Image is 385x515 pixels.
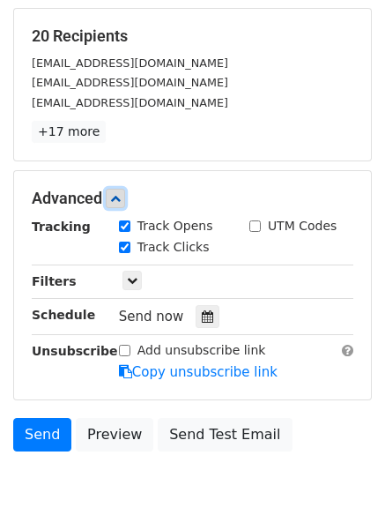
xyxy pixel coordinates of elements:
[32,56,228,70] small: [EMAIL_ADDRESS][DOMAIN_NAME]
[32,26,353,46] h5: 20 Recipients
[158,418,292,452] a: Send Test Email
[119,309,184,325] span: Send now
[32,96,228,109] small: [EMAIL_ADDRESS][DOMAIN_NAME]
[32,274,77,288] strong: Filters
[32,189,353,208] h5: Advanced
[32,220,91,234] strong: Tracking
[32,344,118,358] strong: Unsubscribe
[13,418,71,452] a: Send
[76,418,153,452] a: Preview
[119,364,278,380] a: Copy unsubscribe link
[268,217,337,235] label: UTM Codes
[137,238,210,257] label: Track Clicks
[297,430,385,515] iframe: Chat Widget
[32,121,106,143] a: +17 more
[137,217,213,235] label: Track Opens
[32,76,228,89] small: [EMAIL_ADDRESS][DOMAIN_NAME]
[32,308,95,322] strong: Schedule
[137,341,266,360] label: Add unsubscribe link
